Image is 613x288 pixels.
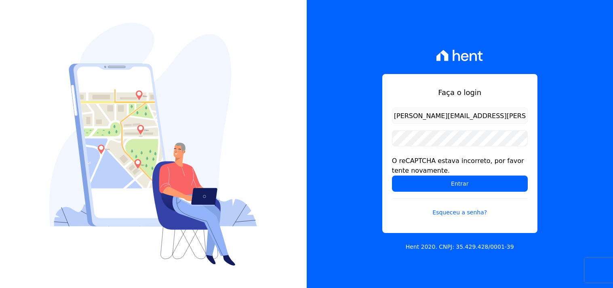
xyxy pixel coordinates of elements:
input: Entrar [392,176,528,192]
h1: Faça o login [392,87,528,98]
p: Hent 2020. CNPJ: 35.429.428/0001-39 [406,243,514,251]
img: Login [49,23,257,266]
a: Esqueceu a senha? [392,198,528,217]
div: O reCAPTCHA estava incorreto, por favor tente novamente. [392,156,528,176]
input: Email [392,108,528,124]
